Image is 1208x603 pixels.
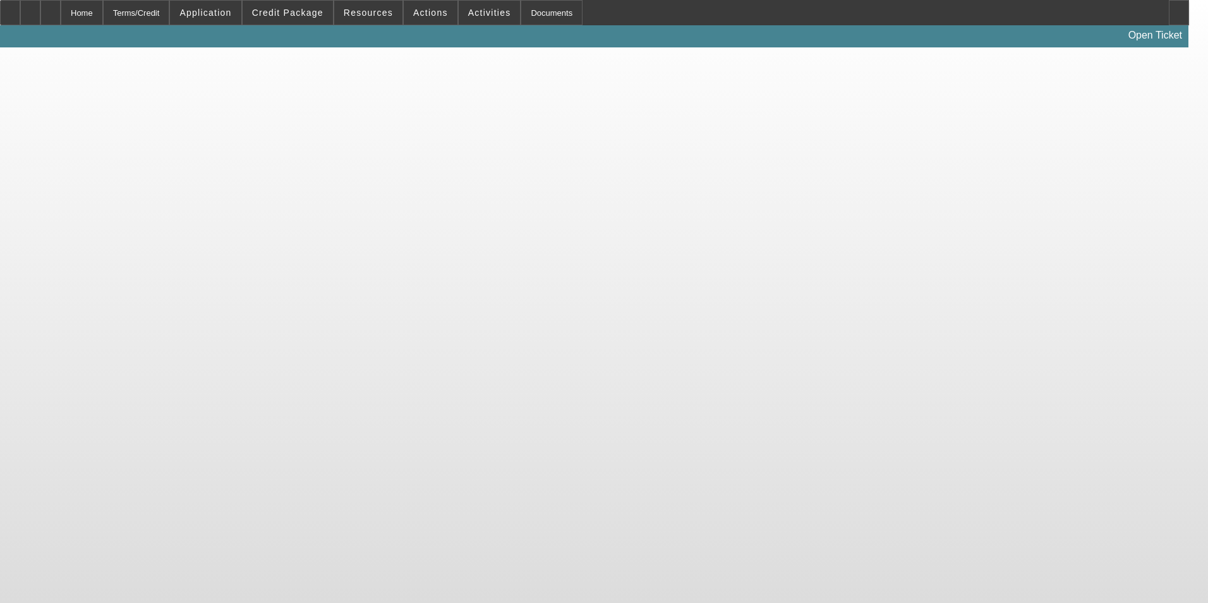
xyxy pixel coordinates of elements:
span: Actions [413,8,448,18]
span: Credit Package [252,8,323,18]
button: Resources [334,1,402,25]
button: Credit Package [243,1,333,25]
button: Application [170,1,241,25]
button: Actions [404,1,457,25]
button: Activities [459,1,521,25]
span: Application [179,8,231,18]
a: Open Ticket [1123,25,1187,46]
span: Activities [468,8,511,18]
span: Resources [344,8,393,18]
